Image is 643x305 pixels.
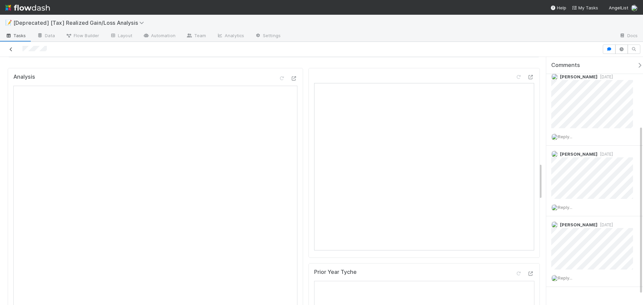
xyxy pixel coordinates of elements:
[597,152,613,157] span: [DATE]
[597,74,613,79] span: [DATE]
[572,4,598,11] a: My Tasks
[104,31,138,42] a: Layout
[13,19,147,26] span: [Deprecated] [Tax] Realized Gain/Loss Analysis
[5,2,50,13] img: logo-inverted-e16ddd16eac7371096b0.svg
[597,222,613,227] span: [DATE]
[614,31,643,42] a: Docs
[558,134,572,139] span: Reply...
[551,134,558,140] img: avatar_cfa6ccaa-c7d9-46b3-b608-2ec56ecf97ad.png
[572,5,598,10] span: My Tasks
[551,204,558,211] img: avatar_cfa6ccaa-c7d9-46b3-b608-2ec56ecf97ad.png
[60,31,104,42] a: Flow Builder
[314,269,357,276] h5: Prior Year Tyche
[609,5,628,10] span: AngelList
[550,4,566,11] div: Help
[551,62,580,69] span: Comments
[551,151,558,157] img: avatar_45ea4894-10ca-450f-982d-dabe3bd75b0b.png
[558,205,572,210] span: Reply...
[211,31,249,42] a: Analytics
[551,275,558,282] img: avatar_cfa6ccaa-c7d9-46b3-b608-2ec56ecf97ad.png
[31,31,60,42] a: Data
[13,74,35,80] h5: Analysis
[181,31,211,42] a: Team
[138,31,181,42] a: Automation
[551,73,558,80] img: avatar_55a2f090-1307-4765-93b4-f04da16234ba.png
[560,222,597,227] span: [PERSON_NAME]
[560,74,597,79] span: [PERSON_NAME]
[66,32,99,39] span: Flow Builder
[558,275,572,281] span: Reply...
[560,151,597,157] span: [PERSON_NAME]
[5,32,26,39] span: Tasks
[551,221,558,228] img: avatar_45ea4894-10ca-450f-982d-dabe3bd75b0b.png
[5,20,12,25] span: 📝
[249,31,286,42] a: Settings
[631,5,638,11] img: avatar_cfa6ccaa-c7d9-46b3-b608-2ec56ecf97ad.png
